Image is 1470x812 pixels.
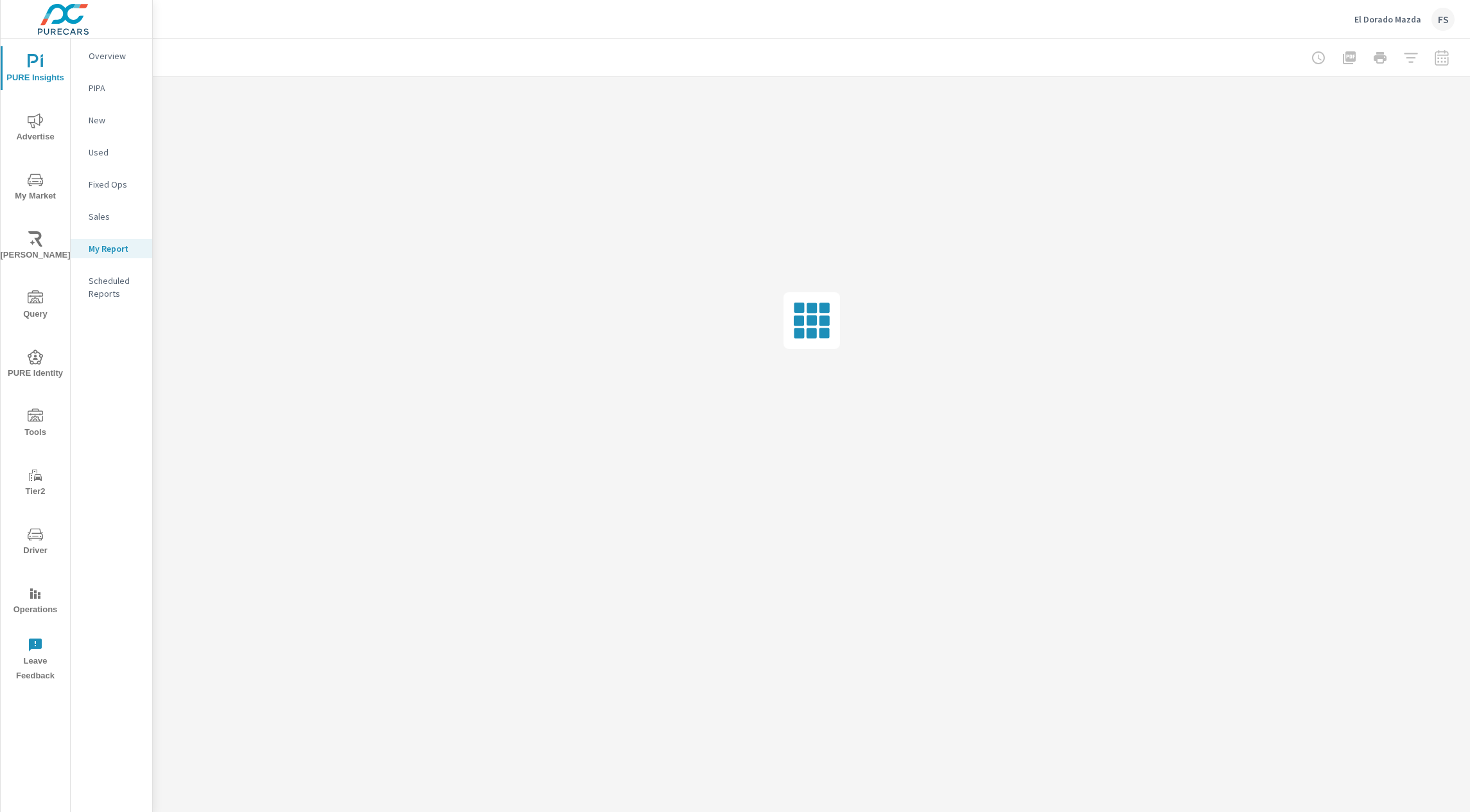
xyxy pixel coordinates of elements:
[4,349,66,381] span: PURE Identity
[71,239,152,258] div: My Report
[89,114,142,127] p: New
[89,146,142,159] p: Used
[71,207,152,226] div: Sales
[4,468,66,499] span: Tier2
[4,54,66,85] span: PURE Insights
[71,271,152,303] div: Scheduled Reports
[1,39,70,689] div: nav menu
[4,290,66,322] span: Query
[89,82,142,94] p: PIPA
[4,231,66,263] span: [PERSON_NAME]
[89,49,142,62] p: Overview
[4,527,66,558] span: Driver
[4,113,66,145] span: Advertise
[89,274,142,300] p: Scheduled Reports
[4,172,66,204] span: My Market
[4,409,66,440] span: Tools
[71,143,152,162] div: Used
[71,46,152,66] div: Overview
[89,178,142,191] p: Fixed Ops
[89,210,142,223] p: Sales
[1431,8,1455,31] div: FS
[71,110,152,130] div: New
[71,78,152,98] div: PIPA
[4,586,66,617] span: Operations
[1354,13,1421,25] p: El Dorado Mazda
[71,175,152,194] div: Fixed Ops
[89,242,142,255] p: My Report
[4,637,66,684] span: Leave Feedback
